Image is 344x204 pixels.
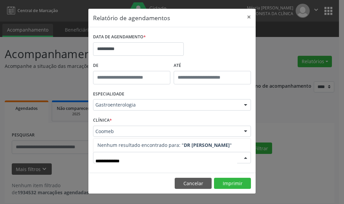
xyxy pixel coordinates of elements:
label: CLÍNICA [93,115,112,126]
h5: Relatório de agendamentos [93,13,170,22]
strong: DR [PERSON_NAME] [184,142,230,148]
button: Imprimir [214,178,251,189]
span: Gastroenterologia [95,101,237,108]
button: Cancelar [175,178,212,189]
label: ESPECIALIDADE [93,89,124,99]
button: Close [242,9,256,25]
label: DATA DE AGENDAMENTO [93,32,146,42]
span: Nenhum resultado encontrado para: " " [97,142,232,148]
span: Coomeb [95,128,237,135]
label: De [93,60,170,71]
label: ATÉ [174,60,251,71]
